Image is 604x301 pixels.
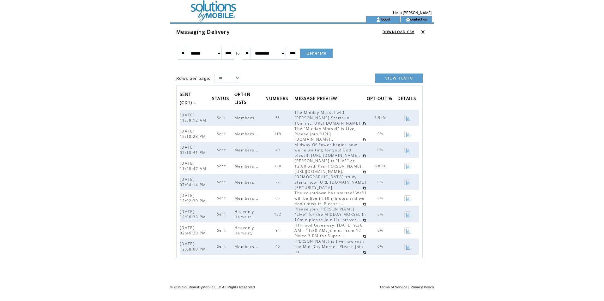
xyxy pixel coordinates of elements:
[275,244,282,249] span: 40
[377,132,385,136] span: 0%
[294,174,366,190] span: [DEMOGRAPHIC_DATA] study starts now [URL][DOMAIN_NAME][SECURITY_DATA]
[217,115,227,120] span: Sent
[377,148,385,152] span: 0%
[294,190,366,206] span: The countdown has started! We'll will be live in 10 minutes and we don't miss it. Please j...
[367,94,396,104] a: OPT-OUT %
[375,74,423,83] a: VIEW TESTS
[234,180,257,185] span: Members,
[212,94,231,104] span: STATUS
[217,132,227,136] span: Sent
[234,90,251,108] span: OPT-IN LISTS
[294,110,365,126] span: The Midday Morsel with [PERSON_NAME] Starts in 10mins. [URL][DOMAIN_NAME]..
[180,145,208,155] span: [DATE] 07:10:41 PM
[176,75,211,81] span: Rows per page:
[217,196,227,200] span: Sent
[180,193,208,204] span: [DATE] 12:02:39 PM
[234,131,260,137] span: Members...
[376,17,381,22] img: account_icon.gif
[234,147,260,153] span: Members...
[377,180,385,184] span: 0%
[294,222,363,239] span: HH Food Giveaway, [DATE] 9:30 AM - 11:30 AM. Join us from 12 PM to 3 PM for Super ...
[275,115,282,120] span: 65
[406,17,410,22] img: contact_us_icon.gif
[275,228,282,233] span: 94
[217,180,227,184] span: Sent
[294,142,363,158] span: Midway Of Power begins now we're waiting for you! God bless!!! [URL][DOMAIN_NAME]..
[397,94,418,104] span: DETAILS
[234,196,260,201] span: Members...
[410,17,427,21] a: contact us
[367,94,394,104] span: OPT-OUT %
[300,49,333,58] a: Generate
[234,225,254,236] span: Heavenly Harvest,
[234,115,260,121] span: Members...
[180,128,208,139] span: [DATE] 12:10:28 PM
[393,11,432,15] span: Hello [PERSON_NAME]
[410,285,434,289] a: Privacy Policy
[274,132,283,136] span: 119
[180,90,194,109] span: SENT (CDT)
[234,163,260,169] span: Members...
[180,241,208,252] span: [DATE] 12:08:00 PM
[217,244,227,249] span: Sent
[180,177,208,187] span: [DATE] 07:04:14 PM
[180,90,198,108] a: SENT (CDT)↓
[380,285,408,289] a: Terms of Service
[234,209,257,220] span: Heavenly Harvest...
[217,148,227,152] span: Sent
[265,94,291,104] a: NUMBERS
[294,158,363,174] span: [PERSON_NAME] is "LIVE" at 12:00 with the [PERSON_NAME]. [URL][DOMAIN_NAME]..
[180,209,208,220] span: [DATE] 12:06:33 PM
[375,164,388,168] span: 0.83%
[236,51,240,56] span: to
[275,148,282,152] span: 40
[294,239,364,255] span: [PERSON_NAME] is live now with the Mid-Day Morsel. Please join us.
[294,126,356,142] span: The "Midday Morsel" is Live, Please Join [URL][DOMAIN_NAME]..
[377,244,385,249] span: 0%
[294,206,366,222] span: Please join [PERSON_NAME] "Live" for the MIDDAY MORSEL In 10min please Join Us. https:/...
[217,228,227,233] span: Sent
[294,94,339,104] span: MESSAGE PREVIEW
[294,94,340,104] a: MESSAGE PREVIEW
[212,94,232,104] a: STATUS
[217,164,227,168] span: Sent
[377,228,385,233] span: 0%
[217,212,227,216] span: Sent
[275,180,282,184] span: 27
[377,212,385,216] span: 0%
[381,17,390,21] a: logout
[375,115,388,120] span: 1.54%
[383,30,414,34] a: DOWNLOAD CSV
[274,212,283,216] span: 132
[408,285,409,289] span: |
[265,94,290,104] span: NUMBERS
[234,244,260,249] span: Members...
[180,225,208,236] span: [DATE] 02:46:20 PM
[377,196,385,200] span: 0%
[275,196,282,200] span: 65
[170,285,255,289] span: © 2025 SolutionsByMobile LLC All Rights Reserved
[274,164,283,168] span: 120
[176,28,230,35] span: Messaging Delivery
[180,161,208,171] span: [DATE] 11:28:47 AM
[180,112,208,123] span: [DATE] 11:59:12 AM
